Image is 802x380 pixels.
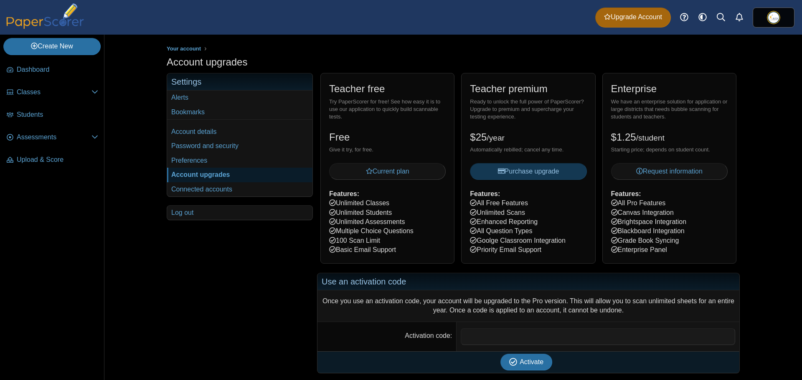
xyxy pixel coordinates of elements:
a: Account details [167,125,312,139]
small: /student [636,133,665,142]
b: Features: [611,190,641,197]
button: Current plan [329,163,446,180]
h3: Settings [167,73,312,91]
img: ps.RAZFeFw2muWrSZVB [767,11,780,24]
b: Features: [329,190,359,197]
a: Create New [3,38,101,55]
div: Once you use an activation code, your account will be upgraded to the Pro version. This will allo... [322,297,735,315]
a: Preferences [167,154,312,168]
a: Request information [611,163,728,180]
div: Ready to unlock the full power of PaperScorer? Upgrade to premium and supercharge your testing ex... [470,98,586,121]
span: Classes [17,88,91,97]
span: Upload & Score [17,155,98,164]
h2: Use an activation code [317,273,739,290]
a: PaperScorer [3,23,87,30]
img: PaperScorer [3,3,87,29]
small: /year [487,133,505,142]
span: Current plan [366,168,409,175]
a: Upload & Score [3,150,102,170]
span: Assessments [17,133,91,142]
a: Your account [165,44,203,54]
span: Request information [636,168,703,175]
a: Connected accounts [167,182,312,196]
span: Activate [520,358,543,365]
div: All Free Features Unlimited Scans Enhanced Reporting All Question Types Goolge Classroom Integrat... [461,73,595,263]
button: Activate [500,354,552,370]
div: We have an enterprise solution for application or large districts that needs bubble scanning for ... [611,98,728,121]
h2: Teacher free [329,82,385,96]
div: Unlimited Classes Unlimited Students Unlimited Assessments Multiple Choice Questions 100 Scan Lim... [320,73,454,263]
span: Your account [167,45,201,52]
a: Dashboard [3,60,102,80]
label: Activation code [405,332,452,339]
h1: Account upgrades [167,55,247,69]
span: $25 [470,131,505,143]
a: Assessments [3,128,102,148]
button: Purchase upgrade [470,163,586,180]
h2: Enterprise [611,82,657,96]
div: Starting price; depends on student count. [611,146,728,154]
a: Password and security [167,139,312,153]
span: Dashboard [17,65,98,74]
a: Alerts [730,8,749,27]
div: Give it try, for free. [329,146,446,154]
a: ps.RAZFeFw2muWrSZVB [753,8,794,28]
span: Upgrade Account [604,13,662,22]
a: Bookmarks [167,105,312,119]
div: Try PaperScorer for free! See how easy it is to use our application to quickly build scannable te... [329,98,446,121]
a: Log out [167,206,312,220]
span: Students [17,110,98,119]
a: Students [3,105,102,125]
a: Classes [3,83,102,103]
h2: $1.25 [611,130,665,144]
b: Features: [470,190,500,197]
a: Alerts [167,91,312,105]
span: Nicholas Ebner [767,11,780,24]
h2: Free [329,130,350,144]
div: All Pro Features Canvas Integration Brightspace Integration Blackboard Integration Grade Book Syn... [602,73,736,263]
span: Purchase upgrade [498,168,559,175]
div: Automatically rebilled; cancel any time. [470,146,586,154]
a: Account upgrades [167,168,312,182]
a: Upgrade Account [595,8,671,28]
h2: Teacher premium [470,82,547,96]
